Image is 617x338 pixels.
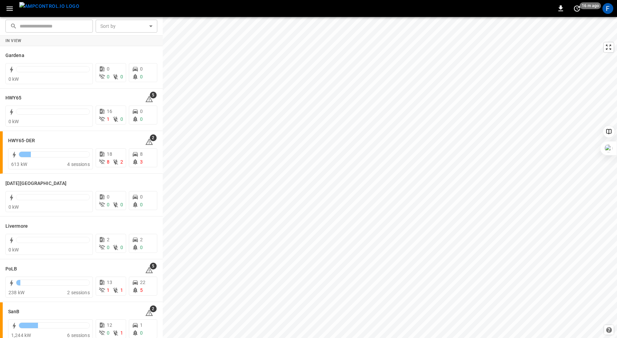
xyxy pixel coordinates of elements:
span: 2 [107,237,110,242]
canvas: Map [163,17,617,338]
span: 5 [140,287,143,293]
span: 0 [120,202,123,207]
span: 0 [107,202,110,207]
span: 22 [140,280,145,285]
h6: Gardena [5,52,24,59]
span: 0 kW [8,247,19,252]
span: 0 kW [8,204,19,210]
img: ampcontrol.io logo [19,2,79,11]
span: 1 [107,287,110,293]
span: 2 [150,305,157,312]
span: 0 [140,116,143,122]
span: 0 [140,66,143,72]
span: 0 [140,330,143,336]
span: 0 [107,74,110,79]
span: 0 [120,245,123,250]
h6: HWY65-DER [8,137,35,145]
span: 12 [107,322,112,328]
span: 5 [150,92,157,98]
span: 613 kW [11,162,27,167]
span: 5 [150,263,157,269]
span: 8 [140,151,143,157]
span: 0 kW [8,76,19,82]
span: 0 kW [8,119,19,124]
span: 13 [107,280,112,285]
span: 0 [107,66,110,72]
span: 1 [140,322,143,328]
span: 0 [140,202,143,207]
span: 0 [120,74,123,79]
span: 8 [107,159,110,165]
h6: HWY65 [5,94,22,102]
span: 2 [120,159,123,165]
h6: Karma Center [5,180,66,187]
span: 2 [140,237,143,242]
span: 4 sessions [67,162,90,167]
span: 6 sessions [67,333,90,338]
span: 1 [120,330,123,336]
span: 0 [140,194,143,200]
span: 16 m ago [580,2,601,9]
h6: PoLB [5,265,17,273]
span: 0 [120,116,123,122]
span: 2 [150,134,157,141]
span: 238 kW [8,290,24,295]
span: 1,244 kW [11,333,31,338]
span: 0 [107,330,110,336]
span: 0 [140,74,143,79]
span: 2 sessions [67,290,90,295]
span: 18 [107,151,112,157]
span: 0 [107,194,110,200]
button: set refresh interval [572,3,582,14]
span: 1 [107,116,110,122]
span: 3 [140,159,143,165]
h6: SanB [8,308,19,316]
strong: In View [5,38,22,43]
span: 1 [120,287,123,293]
div: profile-icon [602,3,613,14]
span: 0 [140,245,143,250]
span: 0 [140,109,143,114]
span: 16 [107,109,112,114]
h6: Livermore [5,223,28,230]
span: 0 [107,245,110,250]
